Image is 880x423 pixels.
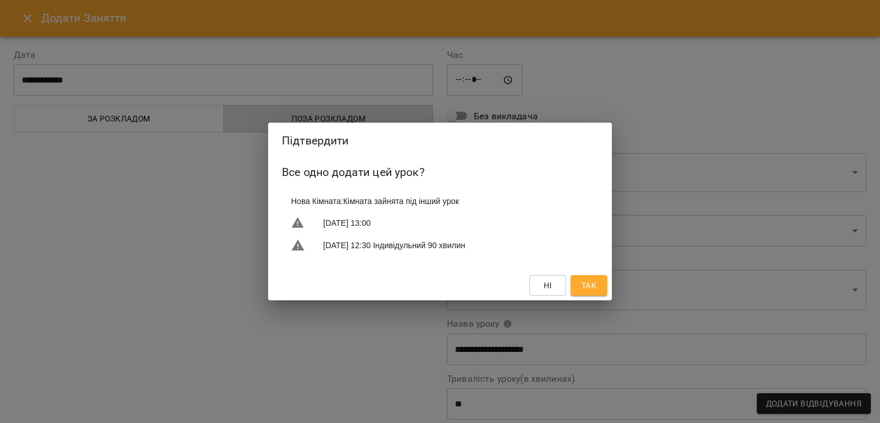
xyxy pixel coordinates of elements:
span: Ні [544,279,552,292]
h6: Все одно додати цей урок? [282,163,598,181]
li: Нова Кімната : Кімната зайнята під інший урок [282,191,598,211]
li: [DATE] 13:00 [282,211,598,234]
button: Ні [529,275,566,296]
button: Так [571,275,607,296]
li: [DATE] 12:30 Індивідульний 90 хвилин [282,234,598,257]
span: Так [582,279,596,292]
h2: Підтвердити [282,132,598,150]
